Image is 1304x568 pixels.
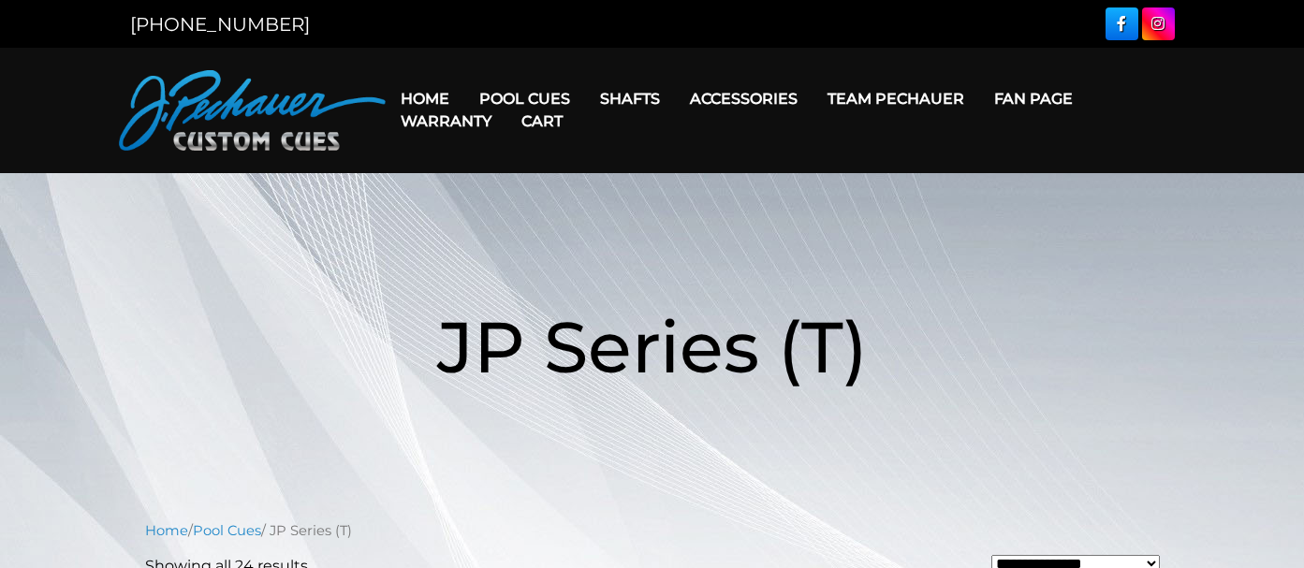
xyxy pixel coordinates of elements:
a: Home [145,522,188,539]
a: Fan Page [979,75,1088,123]
span: JP Series (T) [437,303,868,390]
a: Warranty [386,97,506,145]
nav: Breadcrumb [145,520,1160,541]
img: Pechauer Custom Cues [119,70,386,151]
a: [PHONE_NUMBER] [130,13,310,36]
a: Team Pechauer [813,75,979,123]
a: Cart [506,97,578,145]
a: Home [386,75,464,123]
a: Accessories [675,75,813,123]
a: Shafts [585,75,675,123]
a: Pool Cues [193,522,261,539]
a: Pool Cues [464,75,585,123]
